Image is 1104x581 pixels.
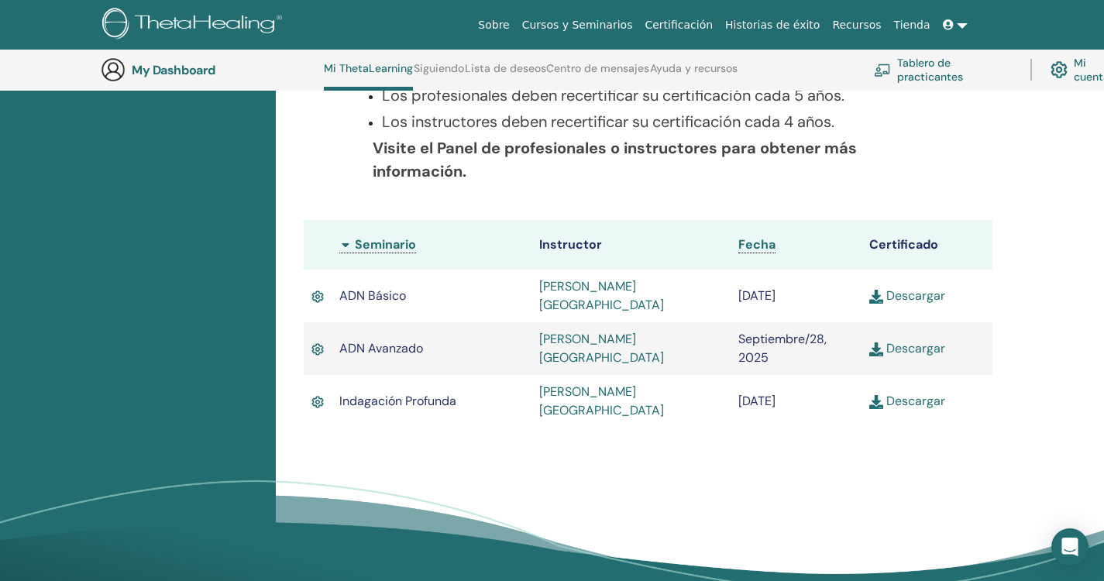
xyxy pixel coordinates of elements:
a: Cursos y Seminarios [516,11,639,40]
span: Indagación Profunda [339,393,456,409]
img: generic-user-icon.jpg [101,57,126,82]
img: download.svg [869,290,883,304]
h3: My Dashboard [132,63,287,77]
span: ADN Básico [339,287,406,304]
img: Active Certificate [311,394,324,411]
td: Septiembre/28, 2025 [731,322,862,375]
img: download.svg [869,342,883,356]
td: [DATE] [731,375,862,428]
a: Descargar [869,287,945,304]
a: Ayuda y recursos [650,62,738,87]
div: Open Intercom Messenger [1051,528,1089,566]
th: Certificado [862,220,992,270]
a: Certificación [638,11,719,40]
a: [PERSON_NAME] [GEOGRAPHIC_DATA] [539,331,664,366]
a: Historias de éxito [719,11,826,40]
img: logo.png [102,8,287,43]
a: Lista de deseos [465,62,546,87]
p: Los profesionales deben recertificar su certificación cada 5 años. [382,84,934,107]
span: ADN Avanzado [339,340,423,356]
p: Los instructores deben recertificar su certificación cada 4 años. [382,110,934,133]
a: Fecha [738,236,776,253]
img: Active Certificate [311,341,324,358]
a: Recursos [826,11,887,40]
a: Tablero de practicantes [874,53,1012,87]
a: Tienda [888,11,937,40]
b: Visite el Panel de profesionales o instructores para obtener más información. [373,138,857,181]
a: Mi ThetaLearning [324,62,413,91]
a: [PERSON_NAME] [GEOGRAPHIC_DATA] [539,383,664,418]
img: chalkboard-teacher.svg [874,64,891,77]
th: Instructor [531,220,731,270]
a: Descargar [869,393,945,409]
a: Siguiendo [414,62,464,87]
a: [PERSON_NAME] [GEOGRAPHIC_DATA] [539,278,664,313]
a: Descargar [869,340,945,356]
td: [DATE] [731,270,862,322]
img: download.svg [869,395,883,409]
img: Active Certificate [311,288,324,305]
img: cog.svg [1051,57,1068,82]
a: Sobre [472,11,515,40]
a: Centro de mensajes [546,62,649,87]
